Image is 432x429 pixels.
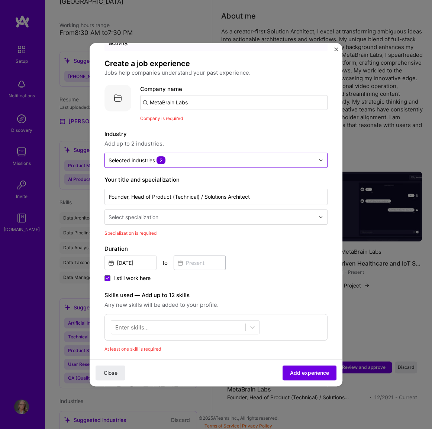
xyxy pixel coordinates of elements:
span: At least one skill is required [104,346,161,352]
div: Select specialization [109,213,158,221]
label: Industry [104,130,328,139]
input: Present [174,256,226,270]
div: to [162,259,168,267]
span: Any new skills will be added to your profile. [104,300,328,309]
label: Skills used — Add up to 12 skills [104,291,328,300]
img: drop icon [319,158,323,162]
span: I still work here [113,274,151,282]
input: Date [104,256,157,270]
label: Duration [104,244,328,253]
button: Close [96,365,125,380]
input: Role name [104,189,328,205]
span: Add up to 2 industries. [104,139,328,148]
label: Company name [140,85,182,92]
div: Enter skills... [115,323,149,331]
span: Close [104,369,117,376]
h4: Create a job experience [104,59,328,68]
label: Your title and specialization [104,175,328,184]
img: Company logo [104,85,131,111]
input: Search for a company... [140,95,328,110]
span: 2 [157,156,165,164]
button: Close [334,48,338,55]
span: Company is required [140,116,183,121]
div: Selected industries [109,156,165,164]
span: Add experience [290,369,329,376]
img: drop icon [319,215,323,219]
p: Jobs help companies understand your past experience. [104,68,328,77]
span: Specialization is required [104,230,157,236]
button: Add experience [283,365,336,380]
